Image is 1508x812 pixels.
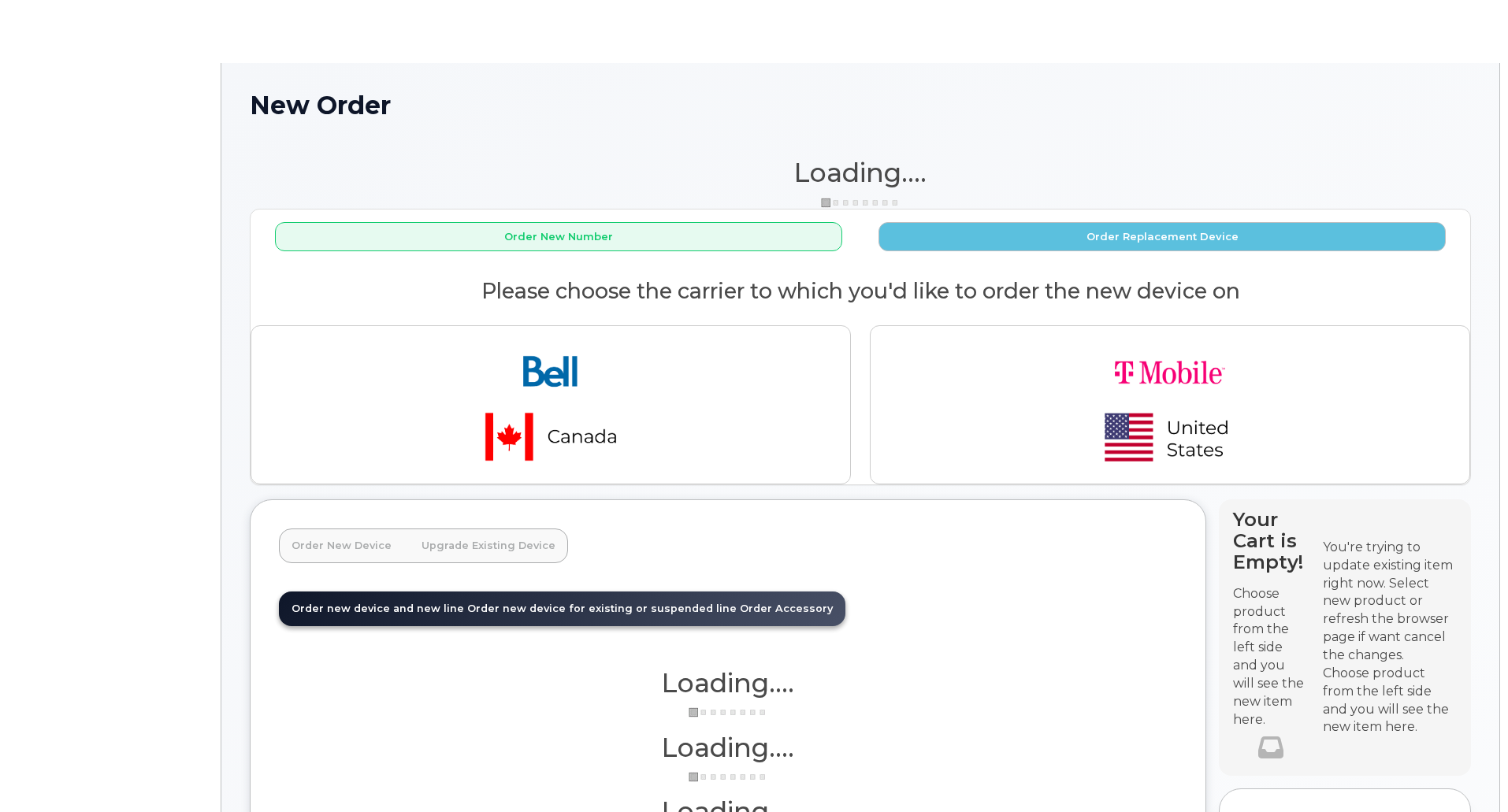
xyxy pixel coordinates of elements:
[279,733,1177,762] h1: Loading....
[1323,665,1457,736] div: Choose product from the left side and you will see the new item here.
[292,603,464,614] span: Order new device and new line
[467,603,737,614] span: Order new device for existing or suspended line
[440,339,661,471] img: bell-18aeeabaf521bd2b78f928a02ee3b89e57356879d39bd386a17a7cccf8069aed.png
[1323,539,1457,665] div: You're trying to update existing item right now. Select new product or refresh the browser page i...
[740,603,833,614] span: Order Accessory
[1233,509,1309,573] h4: Your Cart is Empty!
[250,91,1471,119] h1: New Order
[878,222,1446,251] button: Order Replacement Device
[689,771,767,783] img: ajax-loader-3a6953c30dc77f0bf724df975f13086db4f4c1262e45940f03d1251963f1bf2e.gif
[821,197,900,209] img: ajax-loader-3a6953c30dc77f0bf724df975f13086db4f4c1262e45940f03d1251963f1bf2e.gif
[1060,339,1280,471] img: t-mobile-78392d334a420d5b7f0e63d4fa81f6287a21d394dc80d677554bb55bbab1186f.png
[409,528,568,563] a: Upgrade Existing Device
[279,528,404,563] a: Order New Device
[251,280,1470,303] h2: Please choose the carrier to which you'd like to order the new device on
[275,222,842,251] button: Order New Number
[689,706,767,718] img: ajax-loader-3a6953c30dc77f0bf724df975f13086db4f4c1262e45940f03d1251963f1bf2e.gif
[1233,585,1309,729] p: Choose product from the left side and you will see the new item here.
[250,158,1471,187] h1: Loading....
[279,669,1177,697] h1: Loading....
